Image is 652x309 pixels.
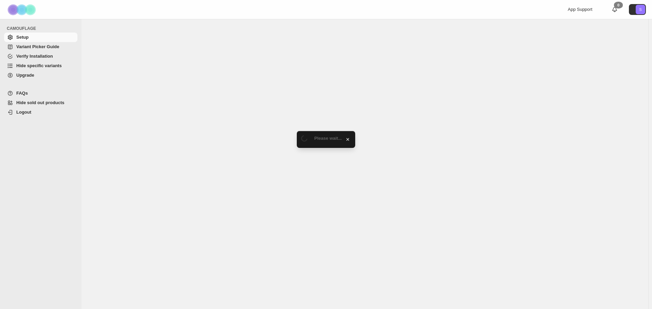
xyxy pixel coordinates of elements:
span: Hide sold out products [16,100,65,105]
a: Hide sold out products [4,98,77,108]
span: Upgrade [16,73,34,78]
span: CAMOUFLAGE [7,26,78,31]
a: Verify Installation [4,52,77,61]
span: Setup [16,35,29,40]
span: Hide specific variants [16,63,62,68]
span: Avatar with initials S [636,5,645,14]
a: FAQs [4,89,77,98]
a: Upgrade [4,71,77,80]
button: Avatar with initials S [629,4,646,15]
span: App Support [568,7,592,12]
span: Variant Picker Guide [16,44,59,49]
span: Logout [16,110,31,115]
span: Please wait... [314,136,342,141]
a: 0 [611,6,618,13]
span: Verify Installation [16,54,53,59]
a: Setup [4,33,77,42]
a: Logout [4,108,77,117]
text: S [639,7,641,12]
div: 0 [614,2,623,8]
a: Variant Picker Guide [4,42,77,52]
span: FAQs [16,91,28,96]
img: Camouflage [5,0,39,19]
a: Hide specific variants [4,61,77,71]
